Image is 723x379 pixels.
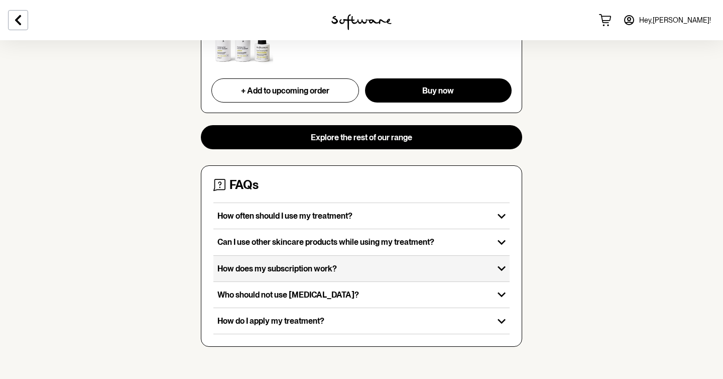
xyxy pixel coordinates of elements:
[217,316,490,326] p: How do I apply my treatment?
[217,264,490,273] p: How does my subscription work?
[241,86,329,96] span: + Add to upcoming order
[211,78,359,103] button: + Add to upcoming order
[217,211,490,221] p: How often should I use my treatment?
[639,16,711,25] span: Hey, [PERSON_NAME] !
[331,14,392,30] img: software logo
[213,229,510,255] button: Can I use other skincare products while using my treatment?
[213,308,510,334] button: How do I apply my treatment?
[311,133,412,142] span: Explore the rest of our range
[229,178,259,193] h4: FAQs
[213,203,510,229] button: How often should I use my treatment?
[365,78,512,103] button: Buy now
[422,86,454,96] span: Buy now
[617,8,717,32] a: Hey,[PERSON_NAME]!
[217,237,490,247] p: Can I use other skincare products while using my treatment?
[201,125,522,149] button: Explore the rest of our range
[213,282,510,308] button: Who should not use [MEDICAL_DATA]?
[217,290,490,300] p: Who should not use [MEDICAL_DATA]?
[213,256,510,281] button: How does my subscription work?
